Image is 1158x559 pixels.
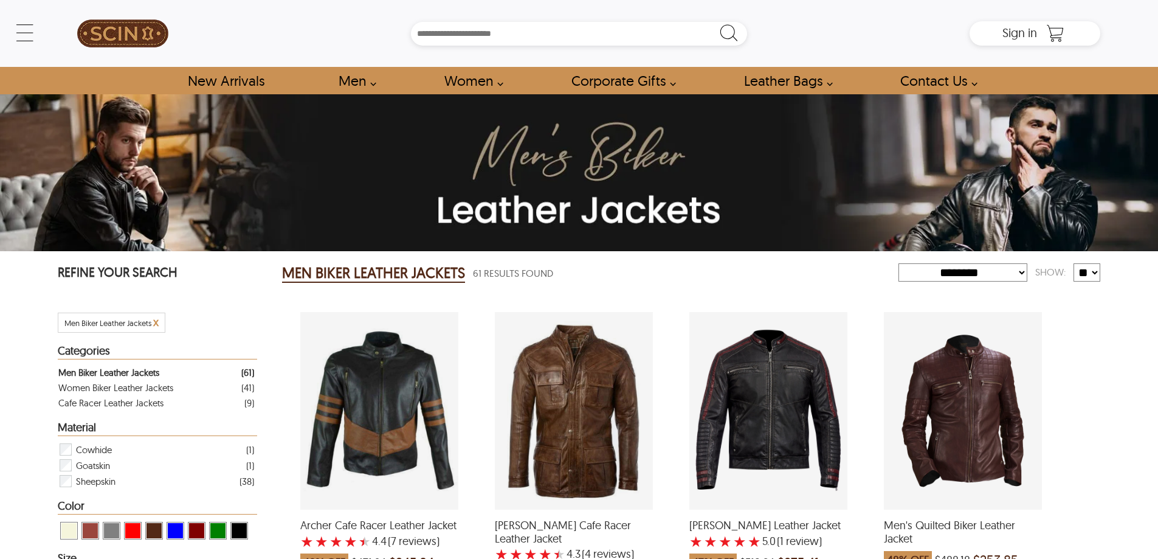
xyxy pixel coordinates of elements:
[246,442,254,457] div: ( 1 )
[58,395,164,411] div: Cafe Racer Leather Jackets
[325,67,383,94] a: shop men's leather jackets
[58,395,254,411] a: Filter Cafe Racer Leather Jackets
[58,442,254,457] div: Filter Cowhide Men Biker Leather Jackets
[777,535,784,547] span: (1
[495,519,653,545] span: Keith Cafe Racer Leather Jacket
[315,535,328,547] label: 2 rating
[1043,24,1067,43] a: Shopping Cart
[388,535,396,547] span: (7
[886,67,984,94] a: contact-us
[1002,29,1037,39] a: Sign in
[784,535,819,547] span: review
[77,6,168,61] img: SCIN
[60,522,78,540] div: View Beige Men Biker Leather Jackets
[359,535,371,547] label: 5 rating
[1002,25,1037,40] span: Sign in
[240,474,254,489] div: ( 38 )
[81,522,99,540] div: View Cognac Men Biker Leather Jackets
[230,522,248,540] div: View Black Men Biker Leather Jackets
[58,457,254,473] div: Filter Goatskin Men Biker Leather Jackets
[396,535,436,547] span: reviews
[300,519,458,532] span: Archer Cafe Racer Leather Jacket
[430,67,510,94] a: Shop Women Leather Jackets
[244,395,254,411] div: ( 9 )
[188,522,205,540] div: View Maroon Men Biker Leather Jackets
[153,315,159,329] span: x
[777,535,822,547] span: )
[473,266,553,281] span: 61 Results Found
[145,522,163,540] div: View Brown ( Brand Color ) Men Biker Leather Jackets
[241,380,254,395] div: ( 41 )
[557,67,683,94] a: Shop Leather Corporate Gifts
[282,263,465,283] h2: MEN BIKER LEATHER JACKETS
[689,519,847,532] span: Caleb Biker Leather Jacket
[733,535,746,547] label: 4 rating
[58,380,254,395] a: Filter Women Biker Leather Jackets
[174,67,278,94] a: Shop New Arrivals
[153,318,159,328] a: Cancel Filter
[388,535,439,547] span: )
[748,535,761,547] label: 5 rating
[58,6,188,61] a: SCIN
[884,519,1042,545] span: Men's Quilted Biker Leather Jacket
[1027,262,1074,283] div: Show:
[167,522,184,540] div: View Blue Men Biker Leather Jackets
[124,522,142,540] div: View Red Men Biker Leather Jackets
[300,535,314,547] label: 1 rating
[58,365,159,380] div: Men Biker Leather Jackets
[58,380,173,395] div: Women Biker Leather Jackets
[58,365,254,380] a: Filter Men Biker Leather Jackets
[58,473,254,489] div: Filter Sheepskin Men Biker Leather Jackets
[76,473,115,489] span: Sheepskin
[76,457,110,473] span: Goatskin
[76,442,112,457] span: Cowhide
[103,522,120,540] div: View Grey Men Biker Leather Jackets
[246,458,254,473] div: ( 1 )
[704,535,717,547] label: 2 rating
[344,535,357,547] label: 4 rating
[762,535,776,547] label: 5.0
[329,535,343,547] label: 3 rating
[58,263,257,283] p: REFINE YOUR SEARCH
[58,500,257,515] div: Heading Filter Men Biker Leather Jackets by Color
[58,422,257,436] div: Heading Filter Men Biker Leather Jackets by Material
[209,522,227,540] div: View Green Men Biker Leather Jackets
[64,318,151,328] span: Filter Men Biker Leather Jackets
[719,535,732,547] label: 3 rating
[730,67,839,94] a: Shop Leather Bags
[689,535,703,547] label: 1 rating
[58,345,257,359] div: Heading Filter Men Biker Leather Jackets by Categories
[282,261,898,285] div: Men Biker Leather Jackets 61 Results Found
[372,535,387,547] label: 4.4
[241,365,254,380] div: ( 61 )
